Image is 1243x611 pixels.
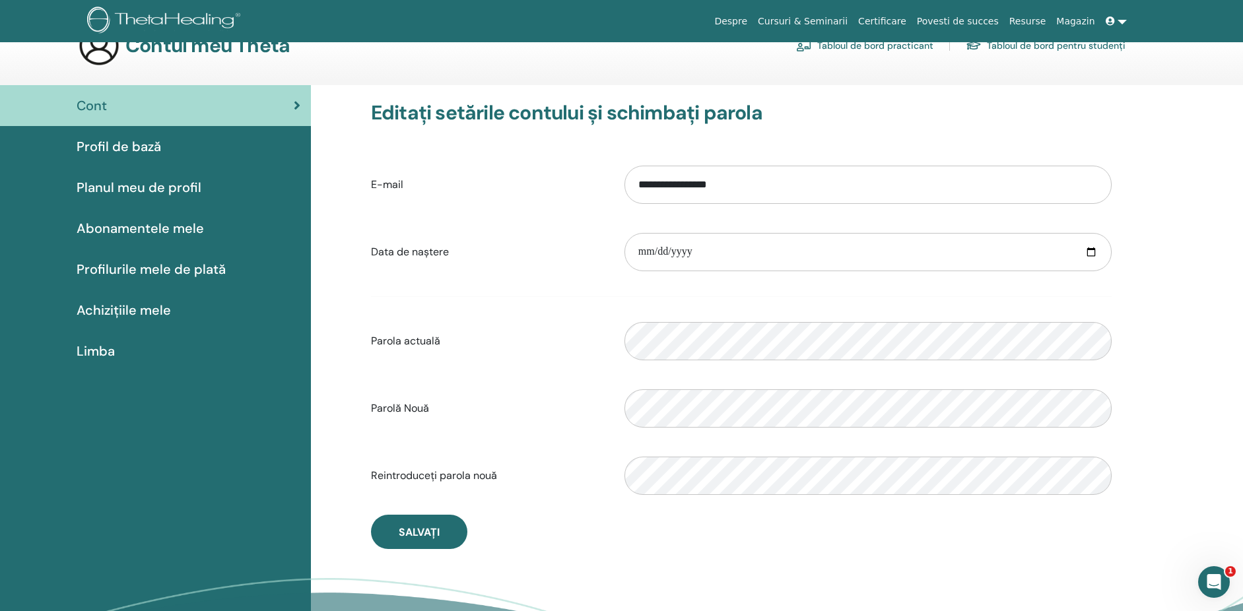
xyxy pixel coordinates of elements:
label: Parola actuală [361,329,615,354]
img: logo.png [87,7,245,36]
button: Salvați [371,515,467,549]
img: generic-user-icon.jpg [78,24,120,67]
label: Reintroduceți parola nouă [361,463,615,488]
a: Povesti de succes [912,9,1004,34]
span: Profil de bază [77,137,161,156]
a: Tabloul de bord practicant [796,35,933,56]
span: Cont [77,96,107,115]
h3: Contul meu Theta [125,34,290,57]
span: Planul meu de profil [77,177,201,197]
a: Despre [709,9,753,34]
a: Magazin [1051,9,1100,34]
span: Salvați [399,525,440,539]
a: Tabloul de bord pentru studenți [966,35,1125,56]
h3: Editați setările contului și schimbați parola [371,101,1112,125]
span: Profilurile mele de plată [77,259,226,279]
img: graduation-cap.svg [966,40,982,51]
span: Limba [77,341,115,361]
label: E-mail [361,172,615,197]
img: chalkboard-teacher.svg [796,40,812,51]
span: 1 [1225,566,1236,577]
a: Certificare [853,9,912,34]
label: Data de naștere [361,240,615,265]
a: Resurse [1004,9,1052,34]
iframe: Intercom live chat [1198,566,1230,598]
span: Achizițiile mele [77,300,171,320]
a: Cursuri & Seminarii [753,9,853,34]
span: Abonamentele mele [77,218,204,238]
label: Parolă Nouă [361,396,615,421]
